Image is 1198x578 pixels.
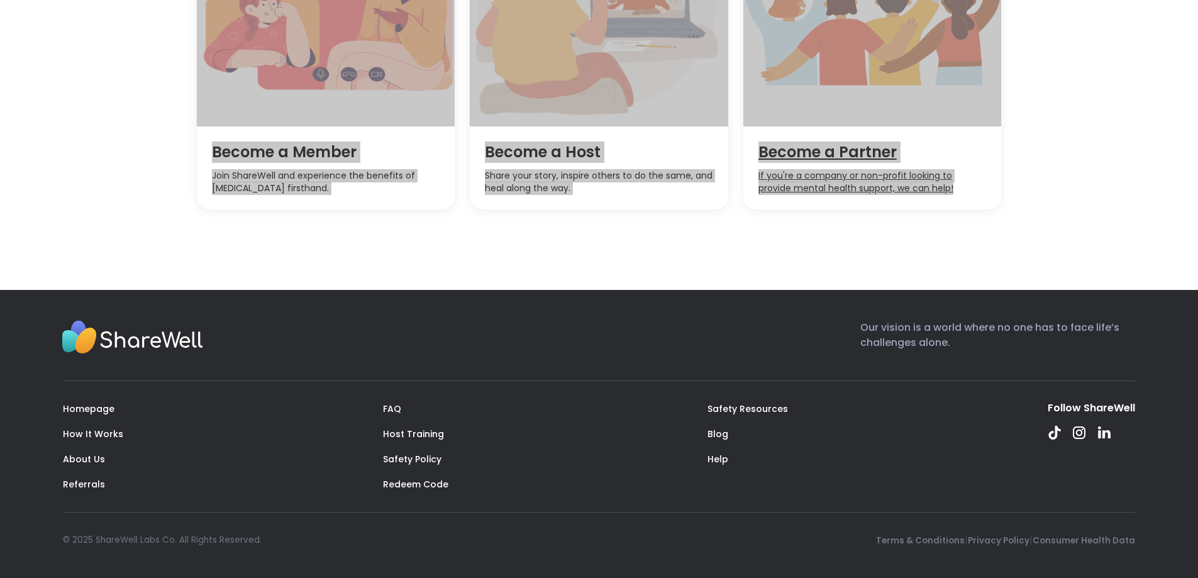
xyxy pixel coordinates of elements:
[63,478,105,491] a: Referrals
[485,170,713,194] span: Share your story, inspire others to do the same, and heal along the way.
[63,453,105,465] a: About Us
[1029,533,1033,547] span: |
[62,320,203,357] img: Sharewell
[876,535,965,547] a: Terms & Conditions
[860,320,1135,360] p: Our vision is a world where no one has to face life’s challenges alone.
[758,142,987,163] span: Become a Partner
[63,428,123,440] a: How It Works
[485,142,713,163] span: Become a Host
[707,428,728,440] a: Blog
[1048,401,1135,415] div: Follow ShareWell
[383,478,448,491] a: Redeem Code
[383,453,441,465] a: Safety Policy
[63,534,262,547] div: © 2025 ShareWell Labs Co. All Rights Reserved.
[383,403,401,415] a: FAQ
[212,142,440,163] span: Become a Member
[965,533,968,547] span: |
[707,453,728,465] a: Help
[707,403,788,415] a: Safety Resources
[968,535,1029,547] a: Privacy Policy
[63,403,114,415] a: Homepage
[383,428,444,440] a: Host Training
[758,170,987,194] span: If you're a company or non-profit looking to provide mental health support, we can help!
[1033,535,1135,547] a: Consumer Health Data
[212,170,440,194] span: Join ShareWell and experience the benefits of [MEDICAL_DATA] firsthand.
